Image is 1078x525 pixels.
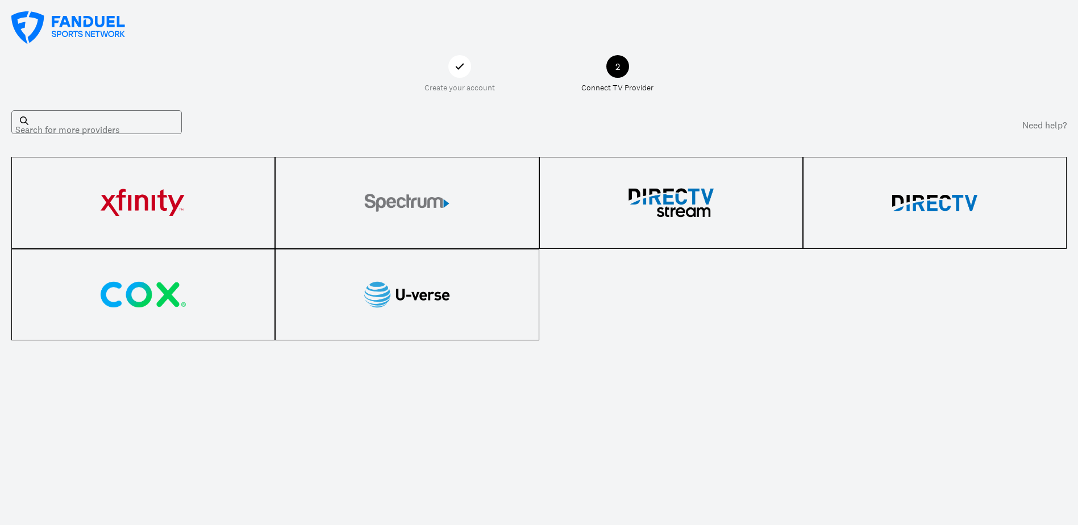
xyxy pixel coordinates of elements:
[606,55,629,78] div: 2
[101,278,186,312] img: Cox
[892,186,977,220] img: DIRECTV
[1022,118,1067,132] a: Need help?
[424,84,495,93] div: Create your account
[20,116,28,125] img: Magnifying Glass
[101,186,186,219] img: Xfinity
[581,84,654,93] div: Connect TV Provider
[629,186,714,220] img: DIRECTV STREAM
[364,186,449,220] img: Spectrum
[11,110,182,134] div: Search for more providers
[364,278,449,312] img: AT&T U-verse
